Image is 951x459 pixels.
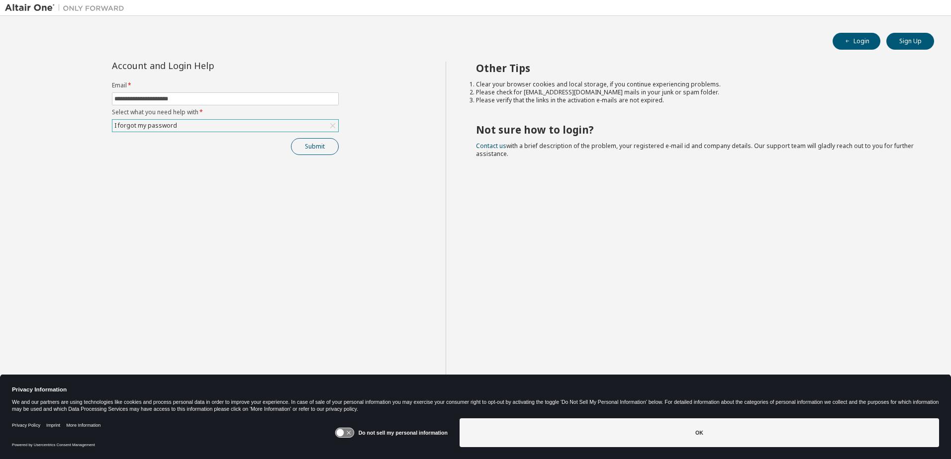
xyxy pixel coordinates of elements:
[476,80,917,88] li: Clear your browser cookies and local storage, if you continue experiencing problems.
[476,123,917,136] h2: Not sure how to login?
[112,81,339,89] label: Email
[476,142,914,158] span: with a brief description of the problem, your registered e-mail id and company details. Our suppo...
[886,33,934,50] button: Sign Up
[113,120,179,131] div: I forgot my password
[112,108,339,116] label: Select what you need help with
[476,96,917,104] li: Please verify that the links in the activation e-mails are not expired.
[5,3,129,13] img: Altair One
[833,33,880,50] button: Login
[291,138,339,155] button: Submit
[112,120,338,132] div: I forgot my password
[112,62,293,70] div: Account and Login Help
[476,142,506,150] a: Contact us
[476,88,917,96] li: Please check for [EMAIL_ADDRESS][DOMAIN_NAME] mails in your junk or spam folder.
[476,62,917,75] h2: Other Tips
